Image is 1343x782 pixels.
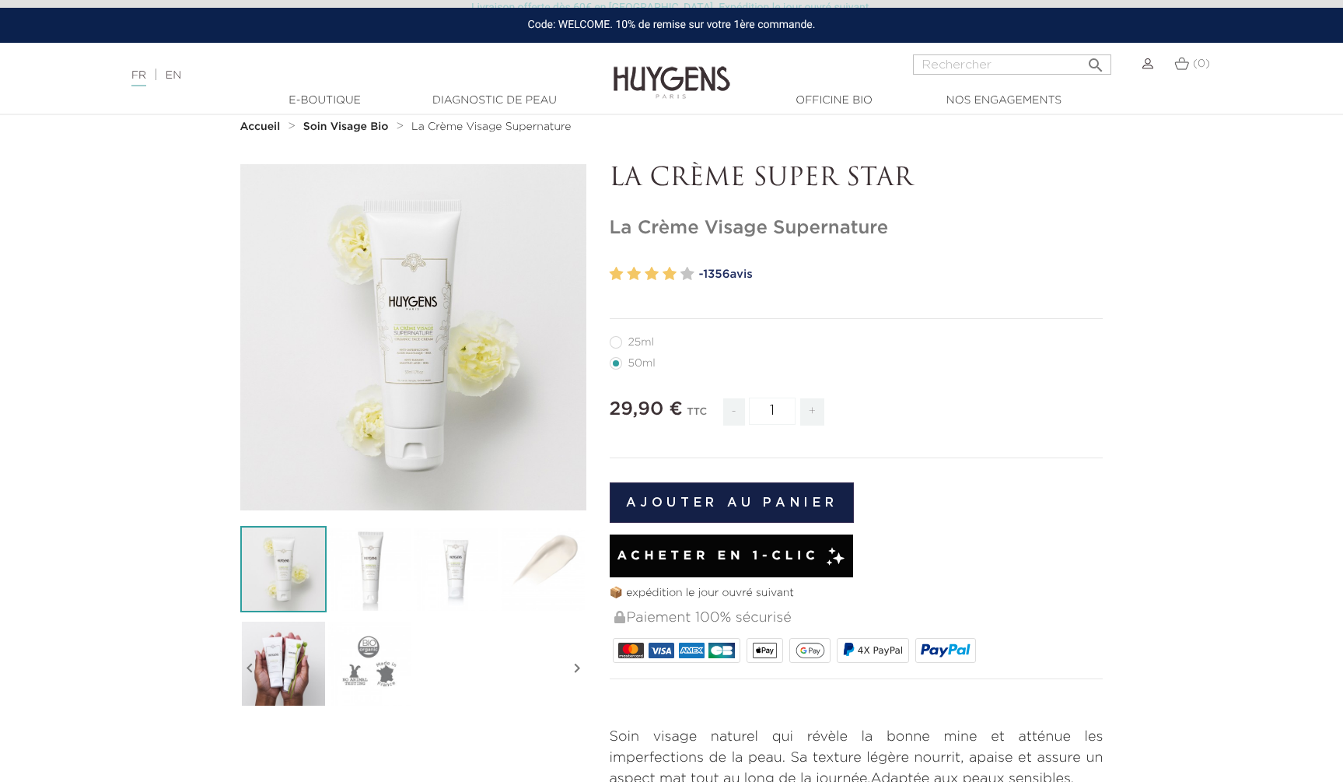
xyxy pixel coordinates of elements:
[699,263,1103,286] a: -1356avis
[663,263,677,286] label: 4
[240,121,281,132] strong: Accueil
[723,398,745,426] span: -
[303,121,393,133] a: Soin Visage Bio
[610,164,1103,194] p: LA CRÈME SUPER STAR
[1193,58,1210,69] span: (0)
[679,643,705,658] img: AMEX
[926,93,1082,109] a: Nos engagements
[240,620,327,707] img: La Crème Visage Supernature
[649,643,674,658] img: VISA
[618,643,644,658] img: MASTERCARD
[166,70,181,81] a: EN
[753,643,777,658] img: apple_pay
[687,395,707,437] div: TTC
[124,66,548,85] div: |
[613,601,1103,635] div: Paiement 100% sécurisé
[680,263,694,286] label: 5
[131,70,146,86] a: FR
[858,645,903,656] span: 4X PayPal
[757,93,912,109] a: Officine Bio
[240,121,284,133] a: Accueil
[568,629,586,707] i: 
[240,629,259,707] i: 
[1082,50,1110,71] button: 
[708,643,734,658] img: CB_NATIONALE
[610,400,683,419] span: 29,90 €
[303,121,389,132] strong: Soin Visage Bio
[610,336,673,349] label: 25ml
[411,121,571,133] a: La Crème Visage Supernature
[417,93,572,109] a: Diagnostic de peau
[703,268,729,280] span: 1356
[796,643,825,658] img: google_pay
[614,41,730,101] img: Huygens
[1086,51,1105,70] i: 
[610,217,1103,240] h1: La Crème Visage Supernature
[645,263,659,286] label: 3
[411,121,571,132] span: La Crème Visage Supernature
[610,585,1103,601] p: 📦 expédition le jour ouvré suivant
[614,611,625,623] img: Paiement 100% sécurisé
[800,398,825,426] span: +
[610,482,855,523] button: Ajouter au panier
[749,398,796,425] input: Quantité
[413,526,499,612] img: La Crème Visage Supernature 25ml
[627,263,641,286] label: 2
[610,357,674,370] label: 50ml
[240,526,327,612] img: La Crème Visage Supernature
[610,263,624,286] label: 1
[913,54,1111,75] input: Rechercher
[247,93,403,109] a: E-Boutique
